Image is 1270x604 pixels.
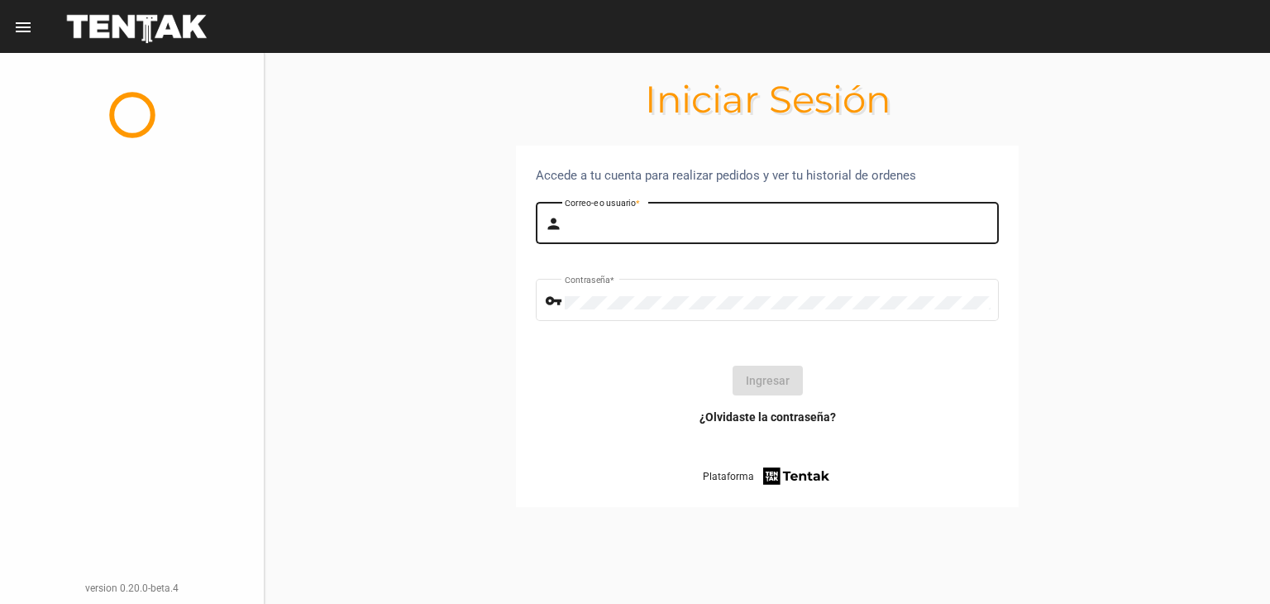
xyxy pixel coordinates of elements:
mat-icon: menu [13,17,33,37]
div: version 0.20.0-beta.4 [13,580,251,597]
div: Accede a tu cuenta para realizar pedidos y ver tu historial de ordenes [536,165,999,185]
mat-icon: vpn_key [545,291,565,311]
h1: Iniciar Sesión [265,86,1270,113]
a: ¿Olvidaste la contraseña? [699,409,836,425]
a: Plataforma [703,465,833,487]
span: Plataforma [703,468,754,485]
img: tentak-firm.png [761,465,832,487]
mat-icon: person [545,214,565,234]
button: Ingresar [733,366,803,395]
